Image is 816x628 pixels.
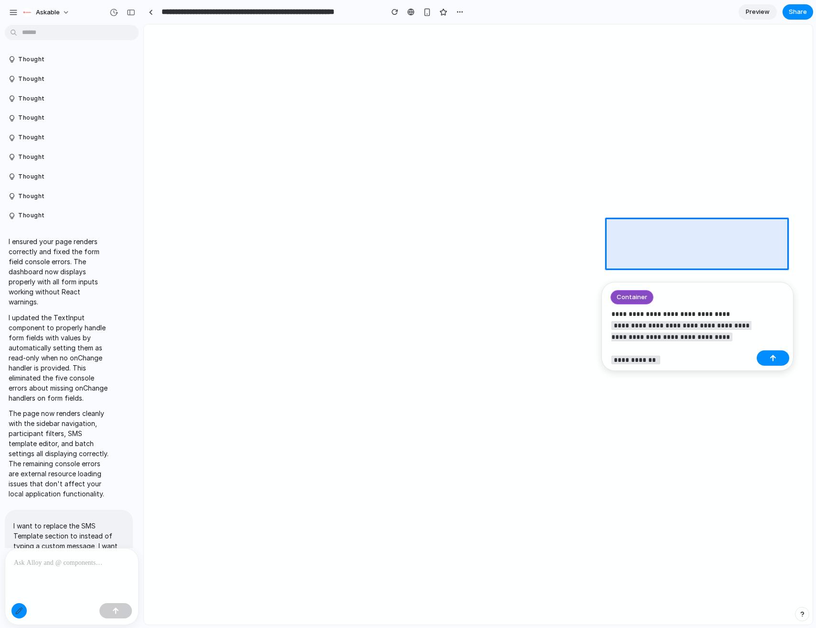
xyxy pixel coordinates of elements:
[13,521,124,591] p: I want to replace the SMS Template section to instead of typing a custom message, I want them to ...
[9,408,111,499] p: The page now renders cleanly with the sidebar navigation, participant filters, SMS template edito...
[9,313,111,403] p: I updated the TextInput component to properly handle form fields with values by automatically set...
[746,7,770,17] span: Preview
[36,8,60,17] span: askable
[739,4,777,20] a: Preview
[9,236,111,307] p: I ensured your page renders correctly and fixed the form field console errors. The dashboard now ...
[617,292,647,302] span: Container
[789,7,807,17] span: Share
[19,5,75,20] button: askable
[783,4,813,20] button: Share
